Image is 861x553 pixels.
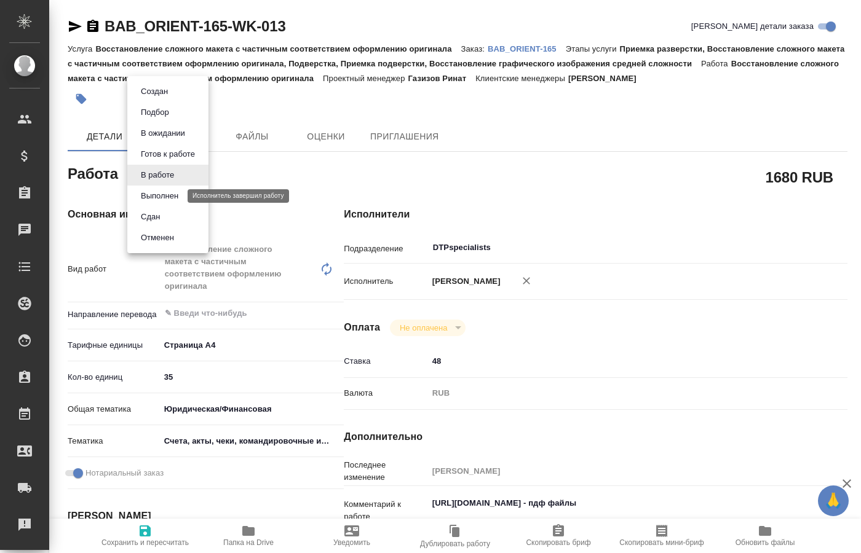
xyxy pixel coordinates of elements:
[137,106,173,119] button: Подбор
[137,168,178,182] button: В работе
[137,210,164,224] button: Сдан
[137,147,199,161] button: Готов к работе
[137,189,182,203] button: Выполнен
[137,231,178,245] button: Отменен
[137,127,189,140] button: В ожидании
[137,85,172,98] button: Создан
